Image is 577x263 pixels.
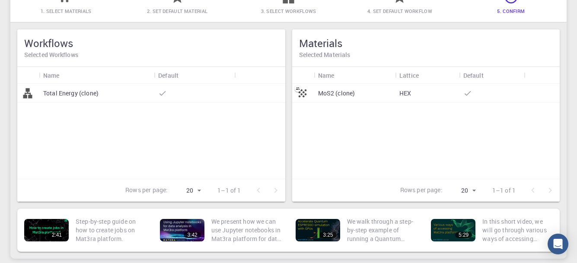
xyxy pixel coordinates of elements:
[484,68,497,82] button: Sort
[24,50,278,60] h6: Selected Workflows
[482,217,553,243] p: In this short video, we will go through various ways of accessing Mat3ra platform. There are thre...
[299,50,553,60] h6: Selected Materials
[399,67,419,84] div: Lattice
[179,68,192,82] button: Sort
[459,67,524,84] div: Default
[497,8,525,14] span: 5. Confirm
[446,184,478,197] div: 20
[395,67,459,84] div: Lattice
[147,8,207,14] span: 2. Set Default Material
[261,8,316,14] span: 3. Select Workflows
[24,36,278,50] h5: Workflows
[17,6,48,14] span: Support
[548,234,568,254] div: Open Intercom Messenger
[400,186,443,196] p: Rows per page:
[17,67,39,84] div: Icon
[314,67,395,84] div: Name
[455,232,472,238] div: 5:29
[41,8,92,14] span: 1. Select Materials
[419,68,433,82] button: Sort
[427,212,556,248] a: 5:29In this short video, we will go through various ways of accessing Mat3ra platform. There are ...
[217,186,241,195] p: 1–1 of 1
[39,67,154,84] div: Name
[367,8,432,14] span: 4. Set Default Workflow
[60,68,73,82] button: Sort
[399,89,411,98] p: HEX
[158,67,179,84] div: Default
[21,212,150,248] a: 2:41Step-by-step guide on how to create jobs on Mat3ra platform.
[463,67,484,84] div: Default
[125,186,168,196] p: Rows per page:
[334,68,348,82] button: Sort
[347,217,418,243] p: We walk through a step-by-step example of running a Quantum ESPRESSO job on a GPU enabled node. W...
[492,186,516,195] p: 1–1 of 1
[171,184,204,197] div: 20
[292,67,314,84] div: Icon
[48,232,65,238] div: 2:41
[76,217,146,243] p: Step-by-step guide on how to create jobs on Mat3ra platform.
[154,67,234,84] div: Default
[43,67,60,84] div: Name
[292,212,421,248] a: 3:25We walk through a step-by-step example of running a Quantum ESPRESSO job on a GPU enabled nod...
[211,217,282,243] p: We present how we can use Jupyter notebooks in Mat3ra platform for data analysis.
[318,67,335,84] div: Name
[156,212,285,248] a: 3:42We present how we can use Jupyter notebooks in Mat3ra platform for data analysis.
[299,36,553,50] h5: Materials
[318,89,355,98] p: MoS2 (clone)
[319,232,336,238] div: 3:25
[184,232,201,238] div: 3:42
[43,89,99,98] p: Total Energy (clone)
